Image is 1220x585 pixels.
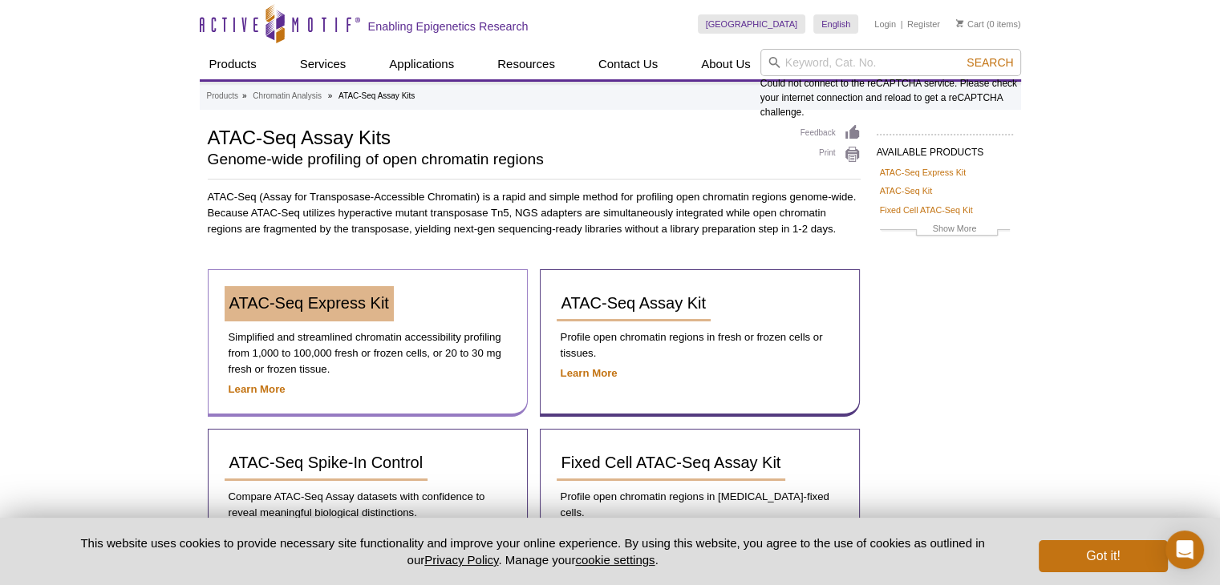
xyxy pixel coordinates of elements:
[225,329,511,377] p: Simplified and streamlined chromatin accessibility profiling from 1,000 to 100,000 fresh or froze...
[557,446,786,481] a: Fixed Cell ATAC-Seq Assay Kit
[424,553,498,567] a: Privacy Policy
[800,124,861,142] a: Feedback
[880,184,933,198] a: ATAC-Seq Kit
[225,286,394,321] a: ATAC-Seq Express Kit
[208,189,861,237] p: ATAC-Seq (Assay for Transposase-Accessible Chromatin) is a rapid and simple method for profiling ...
[200,49,266,79] a: Products
[488,49,565,79] a: Resources
[1039,540,1167,572] button: Got it!
[338,91,415,100] li: ATAC-Seq Assay Kits
[800,146,861,163] a: Print
[1165,531,1204,569] div: Open Intercom Messenger
[290,49,356,79] a: Services
[207,89,238,103] a: Products
[901,14,903,34] li: |
[229,294,389,312] span: ATAC-Seq Express Kit
[561,367,618,379] a: Learn More
[368,19,529,34] h2: Enabling Epigenetics Research
[691,49,760,79] a: About Us
[557,286,711,321] a: ATAC-Seq Assay Kit
[225,489,511,521] p: Compare ATAC-Seq Assay datasets with confidence to reveal meaningful biological distinctions.
[561,454,781,471] span: Fixed Cell ATAC-Seq Assay Kit
[557,329,843,361] p: Profile open chromatin regions in fresh or frozen cells or tissues.
[956,19,963,27] img: Your Cart
[877,134,1013,163] h2: AVAILABLE PRODUCTS
[956,14,1021,34] li: (0 items)
[956,18,984,30] a: Cart
[229,383,286,395] a: Learn More
[760,49,1021,119] div: Could not connect to the reCAPTCHA service. Please check your internet connection and reload to g...
[225,446,428,481] a: ATAC-Seq Spike-In Control
[242,91,247,100] li: »
[962,55,1018,70] button: Search
[589,49,667,79] a: Contact Us
[561,294,706,312] span: ATAC-Seq Assay Kit
[379,49,464,79] a: Applications
[760,49,1021,76] input: Keyword, Cat. No.
[880,203,973,217] a: Fixed Cell ATAC-Seq Kit
[575,553,655,567] button: cookie settings
[253,89,322,103] a: Chromatin Analysis
[328,91,333,100] li: »
[229,454,424,471] span: ATAC-Seq Spike-In Control
[208,152,784,167] h2: Genome-wide profiling of open chromatin regions
[967,56,1013,69] span: Search
[208,124,784,148] h1: ATAC-Seq Assay Kits
[557,489,843,521] p: Profile open chromatin regions in [MEDICAL_DATA]-fixed cells.
[874,18,896,30] a: Login
[880,165,967,180] a: ATAC-Seq Express Kit
[698,14,806,34] a: [GEOGRAPHIC_DATA]
[813,14,858,34] a: English
[880,221,1010,240] a: Show More
[53,535,1013,568] p: This website uses cookies to provide necessary site functionality and improve your online experie...
[907,18,940,30] a: Register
